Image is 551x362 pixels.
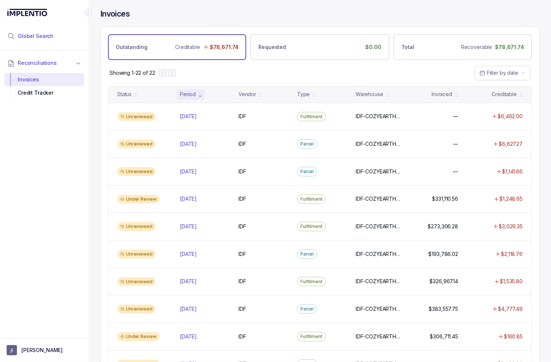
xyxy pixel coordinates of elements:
p: IDF-COZYEARTH-KY, IDF-COZYEARTH-LEX, IDF-COZYEARTH-UT1 [356,305,402,313]
p: Showing 1-22 of 22 [109,69,155,77]
p: IDF [238,113,246,120]
p: IDF-COZYEARTH-LEX, IDF-COZYEARTH-UT1 [356,333,402,340]
p: Fulfillment [300,196,322,203]
div: Unreviewed [117,250,156,259]
p: $1,141.66 [502,168,523,175]
span: Reconciliations [18,59,57,67]
div: Unreviewed [117,277,156,286]
div: Credit Tracker [10,86,78,99]
p: [DATE] [180,168,197,175]
p: — [453,168,458,175]
div: Vendor [238,91,256,98]
p: $78,671.74 [210,43,239,51]
p: [DATE] [180,250,197,258]
p: IDF-COZYEARTH-KY, IDF-COZYEARTH-LEX, IDF-COZYEARTH-UT1 [356,250,402,258]
div: Unreviewed [117,305,156,313]
p: [DATE] [180,278,197,285]
p: $331,110.56 [432,195,458,203]
p: [DATE] [180,113,197,120]
div: Type [297,91,310,98]
p: $3,029.35 [499,223,523,230]
p: IDF-COZYEARTH-LEX, IDF-COZYEARTH-OH, IDF-COZYEARTH-UT1 [356,113,402,120]
div: Unreviewed [117,140,156,148]
div: Collapse Icon [84,8,93,17]
p: IDF-COZYEARTH-KY, IDF-COZYEARTH-LEX, IDF-COZYEARTH-UT1 [356,168,402,175]
p: $326,967.14 [430,278,458,285]
span: Global Search [18,32,53,40]
p: $2,118.76 [501,250,523,258]
p: Fulfillment [300,333,322,340]
p: $6,627.27 [499,140,523,148]
p: IDF-COZYEARTH-LEX, IDF-COZYEARTH-UT1 [356,223,402,230]
search: Date Range Picker [479,69,518,77]
p: [DATE] [180,223,197,230]
p: Fulfillment [300,223,322,230]
div: Remaining page entries [109,69,155,77]
div: Under Review [117,195,160,204]
div: Under Review [117,332,160,341]
div: Creditable [492,91,517,98]
p: IDF [238,305,246,313]
p: Creditable [175,43,200,51]
div: Invoiced [432,91,452,98]
p: $1,535.80 [500,278,523,285]
p: $383,557.75 [429,305,458,313]
div: Unreviewed [117,167,156,176]
p: IDF [238,195,246,203]
p: Fulfillment [300,278,322,285]
div: Unreviewed [117,112,156,121]
p: [DATE] [180,195,197,203]
p: Total [401,43,414,51]
p: Parcel [300,140,314,148]
p: $160.85 [504,333,523,340]
p: IDF [238,168,246,175]
div: Status [117,91,132,98]
p: IDF [238,223,246,230]
p: IDF [238,333,246,340]
p: $306,711.45 [430,333,458,340]
p: $6,462.00 [498,113,523,120]
p: $193,786.02 [429,250,458,258]
p: Parcel [300,305,314,313]
p: Recoverable [461,43,492,51]
div: Unreviewed [117,222,156,231]
p: [DATE] [180,333,197,340]
p: IDF-COZYEARTH-LEX, IDF-COZYEARTH-UT1 [356,278,402,285]
p: [PERSON_NAME] [21,347,63,354]
p: $4,777.49 [498,305,523,313]
button: Date Range Picker [475,66,530,80]
p: Outstanding [116,43,147,51]
button: Reconciliations [4,55,84,71]
p: IDF [238,140,246,148]
p: $1,248.65 [499,195,523,203]
span: Filter by date [487,70,518,76]
p: [DATE] [180,305,197,313]
p: Parcel [300,250,314,258]
p: — [453,140,458,148]
p: — [453,113,458,120]
p: IDF-COZYEARTH-KY, IDF-COZYEARTH-LEX, IDF-COZYEARTH-OH, IDF-COZYEARTH-UT1 [356,140,402,148]
button: User initials[PERSON_NAME] [7,345,82,355]
div: Warehouse [356,91,383,98]
p: $78,671.74 [495,43,524,51]
p: Parcel [300,168,314,175]
h4: Invoices [100,9,130,19]
p: Requested [258,43,286,51]
div: Reconciliations [4,71,84,101]
p: $273,306.28 [428,223,458,230]
p: IDF [238,278,246,285]
p: Fulfillment [300,113,322,120]
p: $0.00 [365,43,381,51]
span: User initials [7,345,17,355]
div: Period [180,91,196,98]
p: [DATE] [180,140,197,148]
p: IDF-COZYEARTH-LEX, IDF-COZYEARTH-UT1 [356,195,402,203]
p: IDF [238,250,246,258]
div: Invoices [10,73,78,86]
